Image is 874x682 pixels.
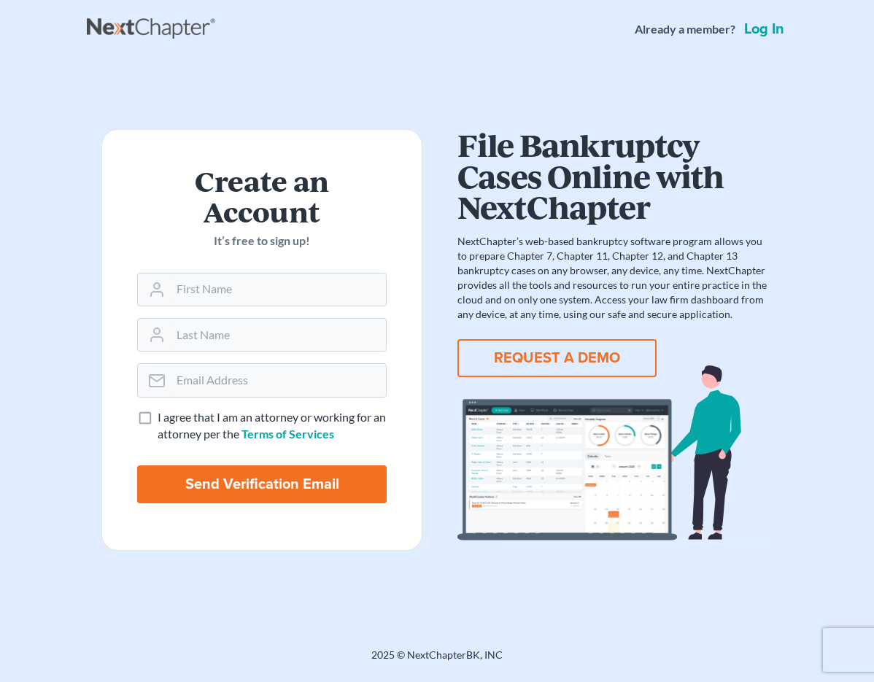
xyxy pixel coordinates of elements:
input: Email Address [171,364,386,396]
h2: Create an Account [137,165,387,227]
img: dashboard-867a026336fddd4d87f0941869007d5e2a59e2bc3a7d80a2916e9f42c0117099.svg [457,365,767,540]
input: Send Verification Email [137,465,387,503]
a: Log in [741,22,787,36]
p: NextChapter’s web-based bankruptcy software program allows you to prepare Chapter 7, Chapter 11, ... [457,234,767,322]
button: REQUEST A DEMO [457,339,657,377]
h1: File Bankruptcy Cases Online with NextChapter [457,129,767,222]
p: It’s free to sign up! [137,233,387,249]
span: I agree that I am an attorney or working for an attorney per the [158,410,386,441]
strong: Already a member? [635,21,735,38]
input: First Name [171,274,386,306]
div: 2025 © NextChapterBK, INC [87,648,787,674]
input: Last Name [171,319,386,351]
a: Terms of Services [241,427,334,441]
